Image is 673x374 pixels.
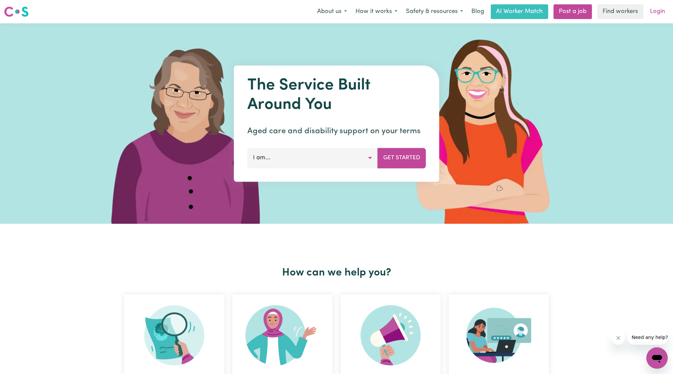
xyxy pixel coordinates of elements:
[378,148,426,168] button: Get Started
[247,76,426,115] h1: The Service Built Around You
[402,5,467,19] button: Safety & resources
[247,148,378,168] button: I am...
[4,6,29,18] img: Careseekers logo
[4,4,29,19] a: Careseekers logo
[553,4,592,19] a: Post a job
[313,5,351,19] button: About us
[245,305,319,365] img: Become Worker
[467,4,488,19] a: Blog
[491,4,548,19] a: AI Worker Match
[597,4,643,19] a: Find workers
[466,305,531,365] img: Provider
[247,125,426,137] p: Aged care and disability support on your terms
[646,4,669,19] a: Login
[628,330,668,345] iframe: Message from company
[4,5,40,10] span: Need any help?
[646,347,668,369] iframe: Button to launch messaging window
[144,305,204,365] img: Search
[120,266,553,279] h2: How can we help you?
[361,305,421,365] img: Refer
[612,331,625,345] iframe: Close message
[351,5,402,19] button: How it works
